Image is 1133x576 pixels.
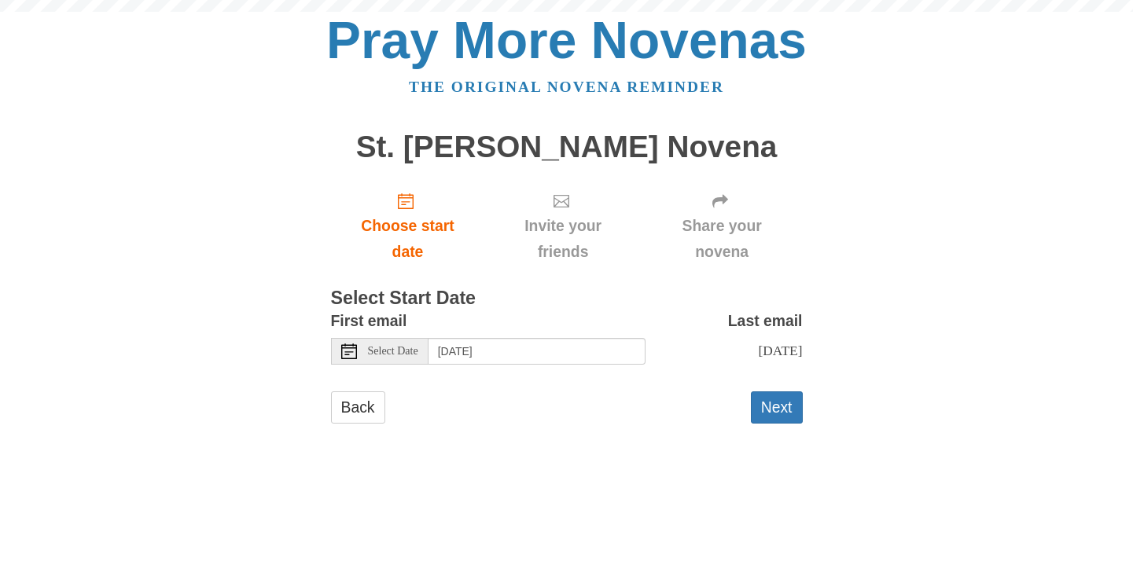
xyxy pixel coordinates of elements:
[331,179,485,273] a: Choose start date
[484,179,641,273] div: Click "Next" to confirm your start date first.
[728,308,803,334] label: Last email
[347,213,469,265] span: Choose start date
[751,391,803,424] button: Next
[326,11,807,69] a: Pray More Novenas
[409,79,724,95] a: The original novena reminder
[368,346,418,357] span: Select Date
[331,130,803,164] h1: St. [PERSON_NAME] Novena
[657,213,787,265] span: Share your novena
[758,343,802,358] span: [DATE]
[500,213,625,265] span: Invite your friends
[642,179,803,273] div: Click "Next" to confirm your start date first.
[331,391,385,424] a: Back
[331,308,407,334] label: First email
[331,288,803,309] h3: Select Start Date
